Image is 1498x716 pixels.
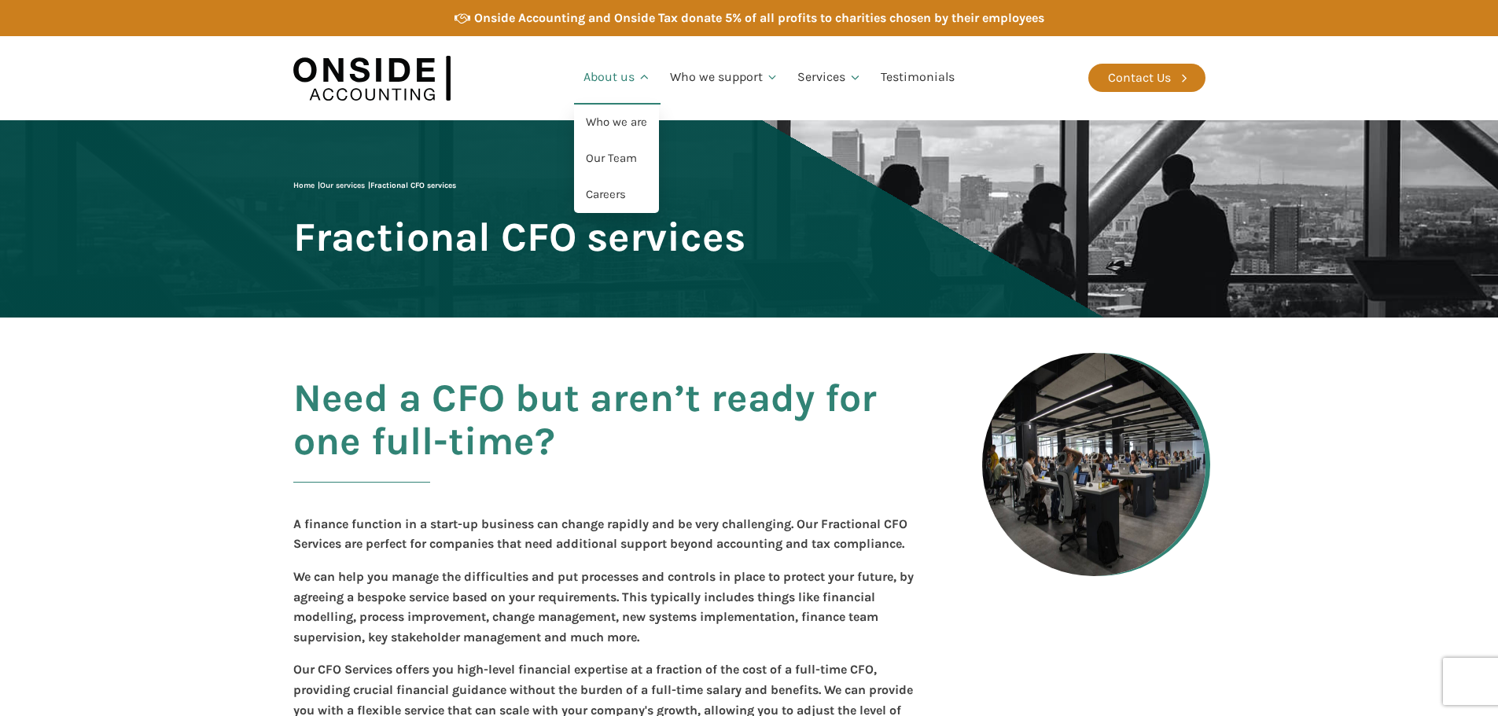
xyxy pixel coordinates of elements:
[293,48,451,108] img: Onside Accounting
[574,141,659,177] a: Our Team
[293,181,456,190] span: | |
[871,51,964,105] a: Testimonials
[293,567,932,647] p: We can help you manage the difficulties and put processes and controls in place to protect your f...
[574,105,659,141] a: Who we are
[293,514,932,554] p: A finance function in a start-up business can change rapidly and be very challenging. Our Fractio...
[293,215,745,259] span: Fractional CFO services
[320,181,365,190] a: Our services
[1108,68,1171,88] div: Contact Us
[574,51,661,105] a: About us
[293,181,315,190] a: Home
[788,51,871,105] a: Services
[1088,64,1205,92] a: Contact Us
[474,8,1044,28] div: Onside Accounting and Onside Tax donate 5% of all profits to charities chosen by their employees
[370,181,456,190] span: Fractional CFO services
[293,376,932,501] h2: Need a CFO but aren’t ready for one full-time?
[661,51,789,105] a: Who we support
[574,177,659,213] a: Careers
